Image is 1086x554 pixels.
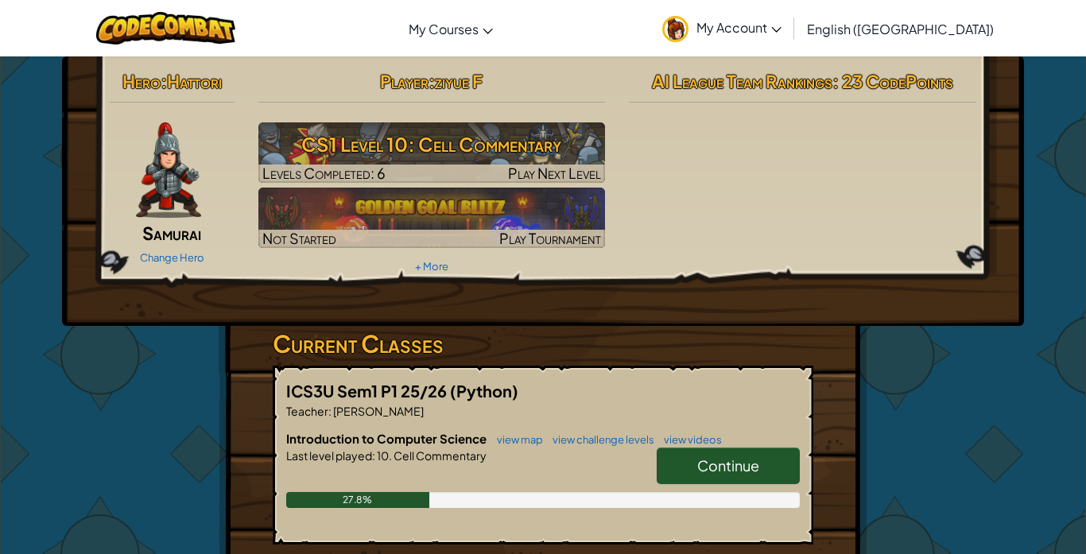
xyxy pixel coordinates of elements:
span: Play Tournament [499,229,601,247]
a: English ([GEOGRAPHIC_DATA]) [799,7,1002,50]
a: + More [415,260,448,273]
span: Continue [697,456,759,475]
span: (Python) [450,381,518,401]
span: Teacher [286,404,328,418]
span: : [372,448,375,463]
span: Hero [122,70,161,92]
span: Hattori [167,70,222,92]
span: : [429,70,435,92]
span: : 23 CodePoints [832,70,953,92]
img: Golden Goal [258,188,606,248]
a: view map [489,433,543,446]
span: Levels Completed: 6 [262,164,386,182]
img: CodeCombat logo [96,12,235,45]
span: ziyue F [435,70,483,92]
img: samurai.pose.png [136,122,201,218]
span: Player [380,70,429,92]
span: ICS3U Sem1 P1 25/26 [286,381,450,401]
h3: CS1 Level 10: Cell Commentary [258,126,606,162]
span: AI League Team Rankings [652,70,832,92]
span: [PERSON_NAME] [332,404,424,418]
h3: Current Classes [273,326,813,362]
span: 10. [375,448,392,463]
a: My Courses [401,7,501,50]
a: Not StartedPlay Tournament [258,188,606,248]
img: CS1 Level 10: Cell Commentary [258,122,606,183]
a: view challenge levels [545,433,654,446]
a: Change Hero [140,251,204,264]
img: avatar [662,16,688,42]
span: : [328,404,332,418]
div: 27.8% [286,492,429,508]
span: Cell Commentary [392,448,487,463]
span: Play Next Level [508,164,601,182]
span: My Courses [409,21,479,37]
span: Introduction to Computer Science [286,431,489,446]
span: Last level played [286,448,372,463]
a: Play Next Level [258,122,606,183]
span: Samurai [142,222,201,244]
span: : [161,70,167,92]
a: My Account [654,3,789,53]
span: My Account [696,19,782,36]
a: view videos [656,433,722,446]
span: Not Started [262,229,336,247]
span: English ([GEOGRAPHIC_DATA]) [807,21,994,37]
